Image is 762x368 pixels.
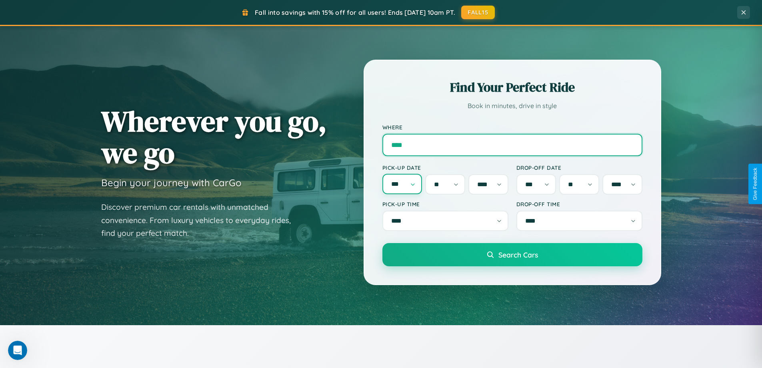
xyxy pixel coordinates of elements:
[498,250,538,259] span: Search Cars
[461,6,495,19] button: FALL15
[516,201,642,207] label: Drop-off Time
[382,164,508,171] label: Pick-up Date
[516,164,642,171] label: Drop-off Date
[255,8,455,16] span: Fall into savings with 15% off for all users! Ends [DATE] 10am PT.
[382,100,642,112] p: Book in minutes, drive in style
[382,201,508,207] label: Pick-up Time
[382,78,642,96] h2: Find Your Perfect Ride
[382,243,642,266] button: Search Cars
[101,201,301,240] p: Discover premium car rentals with unmatched convenience. From luxury vehicles to everyday rides, ...
[101,177,242,189] h3: Begin your journey with CarGo
[382,124,642,131] label: Where
[752,168,758,200] div: Give Feedback
[101,105,327,169] h1: Wherever you go, we go
[8,341,27,360] iframe: Intercom live chat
